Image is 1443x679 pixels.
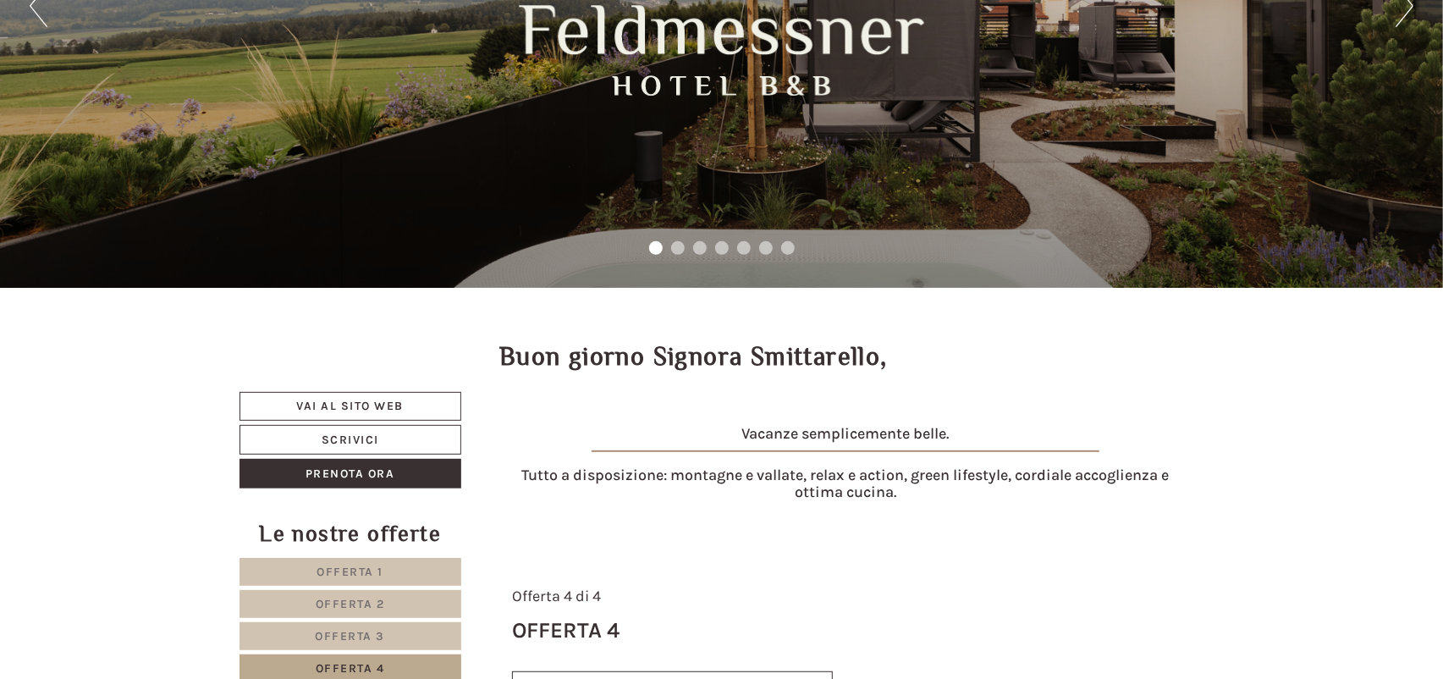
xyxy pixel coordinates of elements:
div: Offerta 4 [512,615,620,646]
div: Buon giorno, come possiamo aiutarla? [13,46,274,97]
span: Offerta 3 [316,629,386,643]
span: Offerta 2 [316,597,385,611]
h4: Tutto a disposizione: montagne e vallate, relax e action, green lifestyle, cordiale accoglienza e... [512,467,1179,501]
h1: Buon giorno Signora Smittarello, [499,343,888,371]
div: Hotel B&B Feldmessner [25,49,266,63]
a: Prenota ora [240,459,462,489]
img: image [592,450,1099,452]
h4: Vacanze semplicemente belle. [512,426,1179,460]
div: [DATE] [303,13,362,41]
small: 21:24 [25,82,266,94]
span: Offerta 4 di 4 [512,587,601,605]
a: Vai al sito web [240,392,462,421]
span: Offerta 1 [317,565,384,579]
span: Offerta 4 [316,661,385,676]
button: Invia [577,446,666,476]
a: Scrivici [240,425,462,455]
div: Le nostre offerte [240,518,462,549]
